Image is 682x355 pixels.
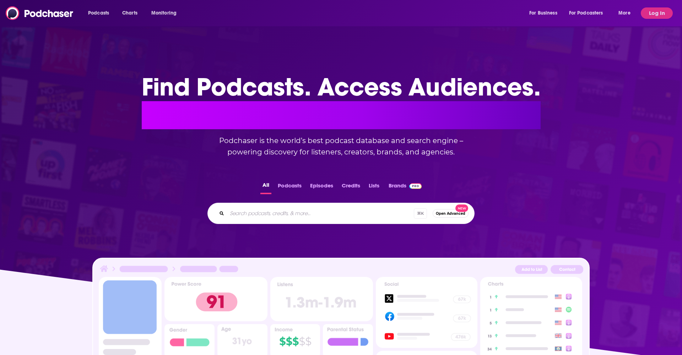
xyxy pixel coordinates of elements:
span: New [455,204,468,212]
img: Podchaser - Follow, Share and Rate Podcasts [6,6,74,20]
img: Podcast Insights Power score [164,277,267,321]
span: Charts [122,8,137,18]
button: Open AdvancedNew [433,209,469,218]
div: Search podcasts, credits, & more... [207,203,475,224]
span: Open Advanced [436,212,465,215]
button: Log In [641,7,673,19]
span: Podcasts [88,8,109,18]
button: open menu [83,7,118,19]
span: For Business [529,8,557,18]
a: Charts [118,7,142,19]
button: open menu [524,7,566,19]
button: Episodes [308,180,335,194]
button: Podcasts [276,180,304,194]
img: Podchaser Pro [409,183,422,189]
h2: Podchaser is the world’s best podcast database and search engine – powering discovery for listene... [199,135,483,158]
input: Search podcasts, credits, & more... [227,208,414,219]
span: Monitoring [151,8,177,18]
img: Podcast Insights Listens [270,277,373,321]
span: Drive Results. [142,101,541,129]
a: BrandsPodchaser Pro [389,180,422,194]
button: open menu [613,7,639,19]
button: open menu [564,7,613,19]
button: Credits [340,180,362,194]
img: Podcast Socials [376,277,477,348]
button: Lists [367,180,381,194]
button: All [260,180,271,194]
span: For Podcasters [569,8,603,18]
button: open menu [146,7,186,19]
span: ⌘ K [414,208,427,219]
h1: Find Podcasts. Access Audiences. [142,73,541,129]
img: Podcast Insights Header [99,264,583,277]
span: More [618,8,630,18]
